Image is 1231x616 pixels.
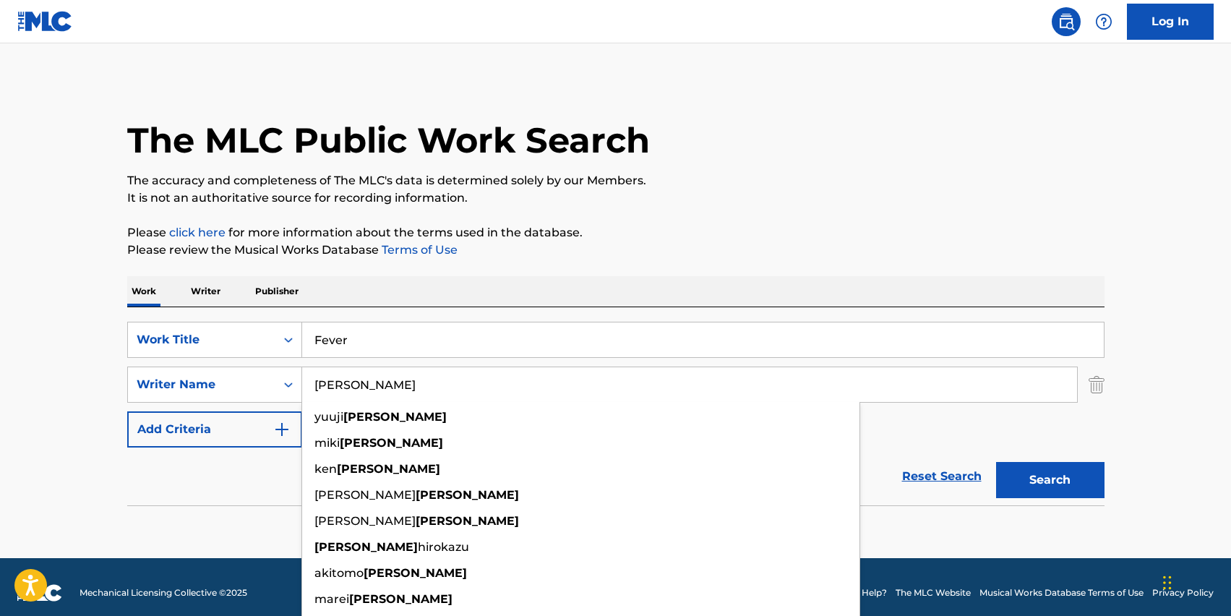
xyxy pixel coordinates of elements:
span: ken [314,462,337,476]
strong: [PERSON_NAME] [337,462,440,476]
span: akitomo [314,566,364,580]
a: Musical Works Database Terms of Use [979,586,1144,599]
img: search [1058,13,1075,30]
img: help [1095,13,1112,30]
div: Writer Name [137,376,267,393]
a: Privacy Policy [1152,586,1214,599]
p: Please for more information about the terms used in the database. [127,224,1105,241]
div: Work Title [137,331,267,348]
strong: [PERSON_NAME] [314,540,418,554]
a: Reset Search [895,461,989,492]
span: [PERSON_NAME] [314,488,416,502]
span: Mechanical Licensing Collective © 2025 [80,586,247,599]
span: yuuji [314,410,343,424]
span: marei [314,592,349,606]
span: [PERSON_NAME] [314,514,416,528]
button: Search [996,462,1105,498]
div: Drag [1163,561,1172,604]
p: Work [127,276,160,307]
a: Need Help? [836,586,887,599]
strong: [PERSON_NAME] [340,436,443,450]
img: Delete Criterion [1089,367,1105,403]
a: Log In [1127,4,1214,40]
p: Writer [186,276,225,307]
div: Help [1089,7,1118,36]
iframe: Chat Widget [1159,547,1231,616]
p: Please review the Musical Works Database [127,241,1105,259]
a: click here [169,226,226,239]
strong: [PERSON_NAME] [416,514,519,528]
p: It is not an authoritative source for recording information. [127,189,1105,207]
strong: [PERSON_NAME] [349,592,452,606]
strong: [PERSON_NAME] [343,410,447,424]
p: Publisher [251,276,303,307]
h1: The MLC Public Work Search [127,119,650,162]
form: Search Form [127,322,1105,505]
button: Add Criteria [127,411,302,448]
img: MLC Logo [17,11,73,32]
span: hirokazu [418,540,469,554]
a: Terms of Use [379,243,458,257]
strong: [PERSON_NAME] [364,566,467,580]
span: miki [314,436,340,450]
img: 9d2ae6d4665cec9f34b9.svg [273,421,291,438]
a: Public Search [1052,7,1081,36]
p: The accuracy and completeness of The MLC's data is determined solely by our Members. [127,172,1105,189]
a: The MLC Website [896,586,971,599]
strong: [PERSON_NAME] [416,488,519,502]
